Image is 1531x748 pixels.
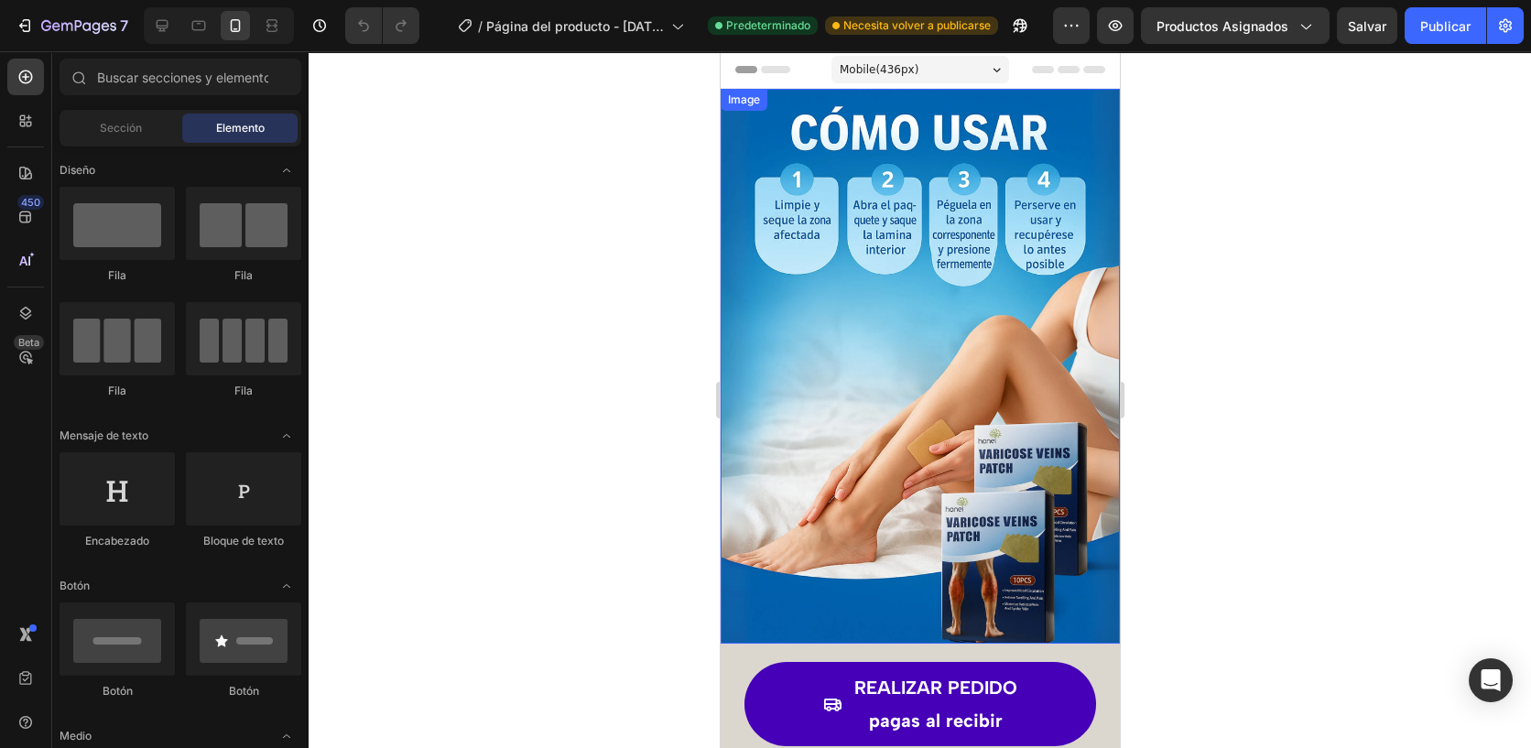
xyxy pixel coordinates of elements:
div: 450 [17,195,44,210]
span: Elemento [216,120,265,136]
button: 7 [7,7,136,44]
button: Publicar [1405,7,1486,44]
span: / [478,16,483,36]
span: Alternar abierto [272,571,301,601]
font: Publicar [1420,16,1471,36]
span: Página del producto - [DATE] 18:28:50 [486,16,664,36]
button: Salvar [1337,7,1397,44]
div: Encabezado [60,533,175,549]
span: Predeterminado [726,17,810,34]
div: Fila [60,383,175,399]
span: Salvar [1348,18,1386,34]
span: Necesita volver a publicarse [843,17,991,34]
p: 7 [120,15,128,37]
div: Fila [60,267,175,284]
div: Abra Intercom Messenger [1469,658,1513,702]
div: Fila [186,267,301,284]
div: Beta [14,335,44,350]
span: Mensaje de texto [60,428,148,444]
div: Botón [186,683,301,699]
iframe: Design area [721,51,1120,748]
span: Productos asignados [1156,16,1288,36]
span: Botón [60,578,90,594]
div: Botón [60,683,175,699]
button: Productos asignados [1141,7,1330,44]
span: Medio [60,728,92,744]
span: Alternar abierto [272,421,301,450]
div: Deshacer/Rehacer [345,7,419,44]
input: Buscar secciones y elementos [60,59,301,95]
span: Alternar abierto [272,156,301,185]
div: Fila [186,383,301,399]
div: Bloque de texto [186,533,301,549]
span: Sección [100,120,142,136]
span: Diseño [60,162,95,179]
